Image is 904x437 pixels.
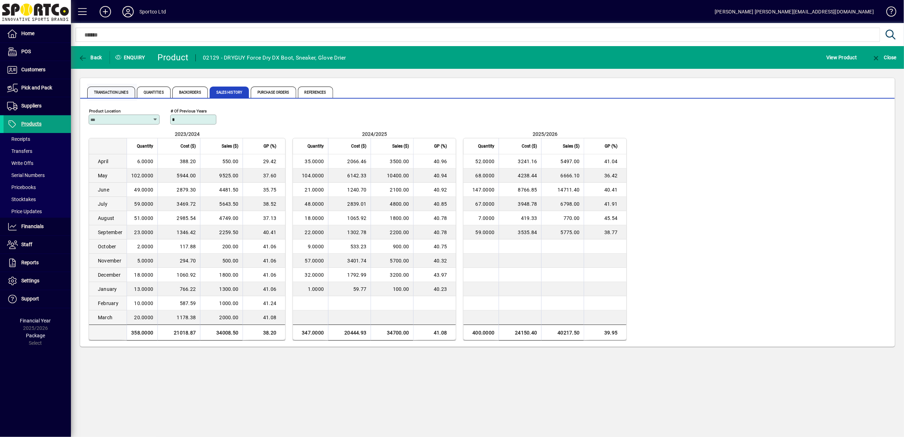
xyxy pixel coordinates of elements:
span: 3535.84 [518,229,537,235]
span: Quantity [307,142,324,150]
a: Customers [4,61,71,79]
span: 6666.10 [561,173,580,178]
span: 40.75 [434,244,447,249]
span: 52.0000 [476,159,495,164]
span: 40.92 [434,187,447,193]
app-page-header-button: Close enquiry [864,51,904,64]
div: Enquiry [110,52,152,63]
span: 14711.40 [558,187,579,193]
span: 3500.00 [390,159,409,164]
td: April [89,154,127,168]
span: View Product [826,52,857,63]
span: 40.96 [434,159,447,164]
td: September [89,225,127,239]
span: 294.70 [180,258,196,264]
span: 2025/2026 [533,131,558,137]
td: 400.0000 [464,325,499,341]
span: Quantity [478,142,494,150]
a: Home [4,25,71,43]
td: 34700.00 [371,325,413,341]
span: 100.00 [393,286,409,292]
span: 41.91 [604,201,617,207]
div: Product [158,52,189,63]
td: July [89,197,127,211]
td: 358.0000 [127,325,157,341]
mat-label: # of previous years [171,109,207,114]
span: 41.06 [263,258,276,264]
span: 59.77 [353,286,366,292]
span: Backorders [172,87,208,98]
span: Customers [21,67,45,72]
span: 36.42 [604,173,617,178]
span: Quantity [137,142,153,150]
td: February [89,296,127,310]
span: 1302.78 [348,229,367,235]
span: 5944.00 [177,173,196,178]
a: Support [4,290,71,308]
span: 41.06 [263,244,276,249]
span: Staff [21,242,32,247]
span: 10400.00 [387,173,409,178]
span: Home [21,31,34,36]
span: 40.85 [434,201,447,207]
span: 13.0000 [134,286,154,292]
a: Receipts [4,133,71,145]
span: Back [78,55,102,60]
td: October [89,239,127,254]
span: 40.94 [434,173,447,178]
a: Suppliers [4,97,71,115]
span: 2066.46 [348,159,367,164]
span: Write Offs [7,160,33,166]
span: 500.00 [222,258,239,264]
span: 766.22 [180,286,196,292]
span: 2000.00 [220,315,239,320]
span: 5497.00 [561,159,580,164]
span: 1800.00 [220,272,239,278]
span: Cost ($) [522,142,537,150]
span: Transfers [7,148,32,154]
span: 9525.00 [220,173,239,178]
td: January [89,282,127,296]
span: 900.00 [393,244,409,249]
span: 2879.30 [177,187,196,193]
span: 3948.78 [518,201,537,207]
a: Pricebooks [4,181,71,193]
span: Sales ($) [392,142,409,150]
span: 41.06 [263,286,276,292]
a: Write Offs [4,157,71,169]
td: 347.0000 [293,325,328,341]
span: 41.06 [263,272,276,278]
td: 41.08 [413,325,456,341]
td: August [89,211,127,225]
span: 5643.50 [220,201,239,207]
a: Knowledge Base [881,1,895,24]
span: 2985.54 [177,215,196,221]
span: 533.23 [350,244,367,249]
a: Price Updates [4,205,71,217]
span: 9.0000 [308,244,324,249]
span: 6142.33 [348,173,367,178]
span: 1346.42 [177,229,196,235]
span: 388.20 [180,159,196,164]
span: 4800.00 [390,201,409,207]
span: Products [21,121,41,127]
div: 02129 - DRYGUY Force Dry DX Boot, Sneaker, Glove Drier [203,52,346,63]
span: 6798.00 [561,201,580,207]
span: Stocktakes [7,197,36,202]
span: 37.13 [263,215,276,221]
span: 38.77 [604,229,617,235]
span: 41.04 [604,159,617,164]
td: 38.20 [243,325,285,341]
span: Package [26,333,45,338]
a: Financials [4,218,71,236]
span: 40.32 [434,258,447,264]
span: Price Updates [7,209,42,214]
span: 2.0000 [137,244,154,249]
span: Reports [21,260,39,265]
td: December [89,268,127,282]
span: 40.78 [434,215,447,221]
span: 2024/2025 [362,131,387,137]
span: 45.54 [604,215,617,221]
span: 2023/2024 [175,131,200,137]
span: 8766.85 [518,187,537,193]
